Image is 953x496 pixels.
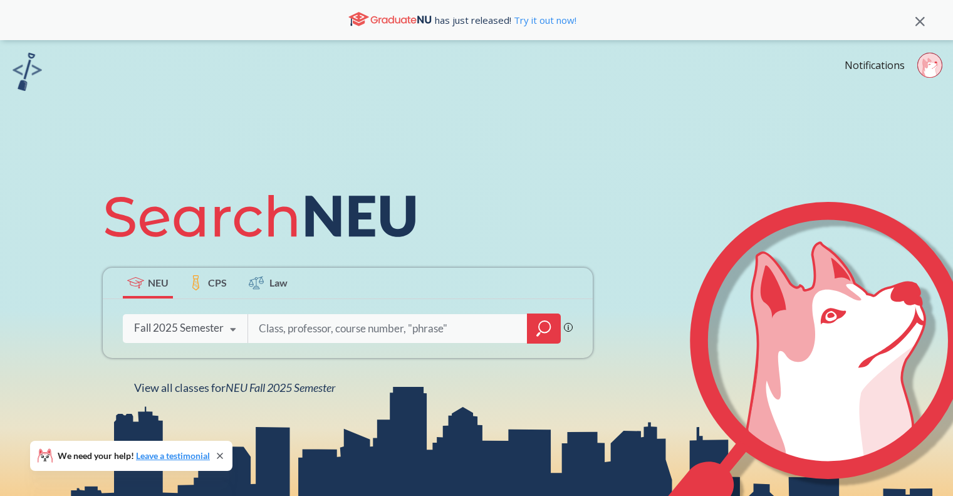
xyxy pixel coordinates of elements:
[226,381,335,394] span: NEU Fall 2025 Semester
[13,53,42,95] a: sandbox logo
[511,14,576,26] a: Try it out now!
[134,321,224,335] div: Fall 2025 Semester
[136,450,210,461] a: Leave a testimonial
[527,314,561,344] div: magnifying glass
[134,381,335,394] span: View all classes for
[536,320,551,337] svg: magnifying glass
[208,275,227,290] span: CPS
[13,53,42,91] img: sandbox logo
[845,58,905,72] a: Notifications
[258,315,518,342] input: Class, professor, course number, "phrase"
[269,275,288,290] span: Law
[58,451,210,460] span: We need your help!
[148,275,169,290] span: NEU
[435,13,576,27] span: has just released!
